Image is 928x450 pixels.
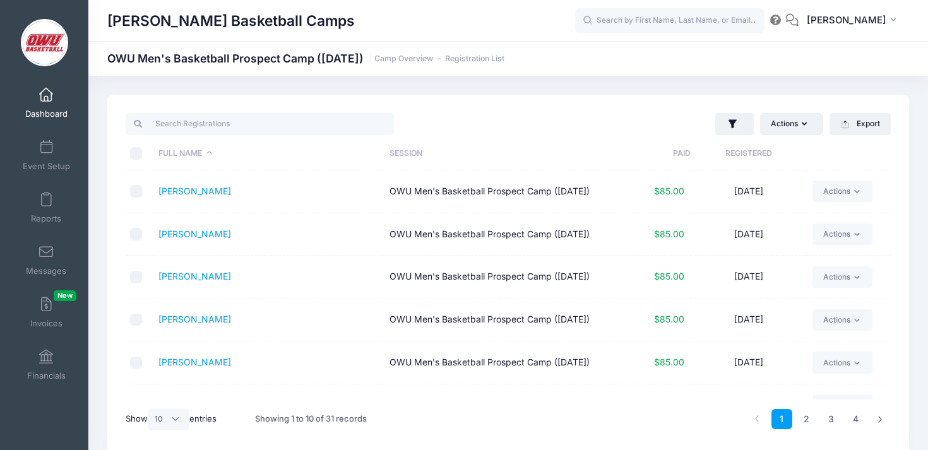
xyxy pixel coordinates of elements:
a: 4 [845,409,866,430]
button: Export [830,113,891,134]
a: Actions [812,352,872,373]
select: Showentries [148,408,189,430]
span: Financials [27,370,66,381]
a: [PERSON_NAME] [158,314,231,324]
th: Registered: activate to sort column ascending [691,137,806,170]
a: Camp Overview [374,54,433,64]
a: [PERSON_NAME] [158,228,231,239]
button: [PERSON_NAME] [799,6,909,35]
span: $85.00 [654,357,684,367]
a: Actions [812,181,872,202]
a: Actions [812,309,872,331]
input: Search Registrations [126,113,394,134]
span: $85.00 [654,186,684,196]
span: New [54,290,76,301]
th: Paid: activate to sort column ascending [614,137,691,170]
a: Messages [16,238,76,282]
a: Reports [16,186,76,230]
a: Registration List [445,54,504,64]
td: OWU Men's Basketball Prospect Camp ([DATE]) [383,341,614,384]
span: Dashboard [25,109,68,119]
h1: OWU Men's Basketball Prospect Camp ([DATE]) [107,52,504,65]
span: $85.00 [654,271,684,281]
a: [PERSON_NAME] [158,186,231,196]
span: Event Setup [23,161,70,172]
a: [PERSON_NAME] [158,271,231,281]
img: David Vogel Basketball Camps [21,19,68,66]
td: [DATE] [691,299,806,341]
span: $85.00 [654,314,684,324]
a: InvoicesNew [16,290,76,335]
th: Full Name: activate to sort column descending [153,137,383,170]
button: Actions [760,113,823,134]
a: 1 [771,409,792,430]
td: OWU Men's Basketball Prospect Camp ([DATE]) [383,384,614,427]
td: OWU Men's Basketball Prospect Camp ([DATE]) [383,213,614,256]
td: [DATE] [691,213,806,256]
span: Reports [31,213,61,224]
td: OWU Men's Basketball Prospect Camp ([DATE]) [383,299,614,341]
span: $85.00 [654,228,684,239]
label: Show entries [126,408,217,430]
td: OWU Men's Basketball Prospect Camp ([DATE]) [383,170,614,213]
input: Search by First Name, Last Name, or Email... [575,8,764,33]
td: OWU Men's Basketball Prospect Camp ([DATE]) [383,256,614,299]
a: Dashboard [16,81,76,125]
div: Showing 1 to 10 of 31 records [255,405,367,434]
td: [DATE] [691,384,806,427]
span: Invoices [30,318,62,329]
td: [DATE] [691,170,806,213]
span: Messages [26,266,66,276]
a: [PERSON_NAME] [158,357,231,367]
th: Session: activate to sort column ascending [383,137,614,170]
a: Event Setup [16,133,76,177]
a: 2 [796,409,817,430]
a: 3 [821,409,842,430]
a: Financials [16,343,76,387]
a: Actions [812,394,872,416]
span: [PERSON_NAME] [807,13,886,27]
a: Actions [812,266,872,288]
h1: [PERSON_NAME] Basketball Camps [107,6,355,35]
td: [DATE] [691,256,806,299]
td: [DATE] [691,341,806,384]
a: Actions [812,223,872,245]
